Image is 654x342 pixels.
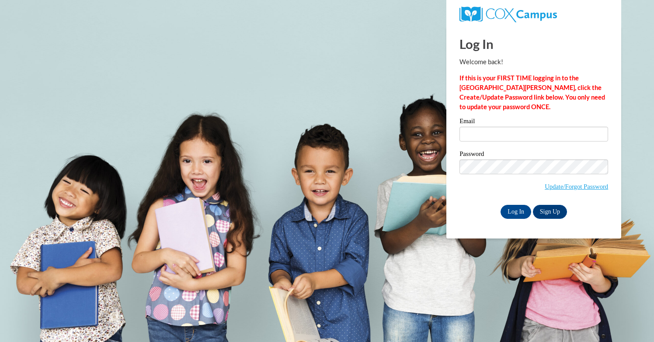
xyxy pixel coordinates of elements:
[459,7,557,22] img: COX Campus
[459,74,605,111] strong: If this is your FIRST TIME logging in to the [GEOGRAPHIC_DATA][PERSON_NAME], click the Create/Upd...
[545,183,608,190] a: Update/Forgot Password
[459,151,608,159] label: Password
[533,205,567,219] a: Sign Up
[501,205,531,219] input: Log In
[459,35,608,53] h1: Log In
[459,10,557,17] a: COX Campus
[459,118,608,127] label: Email
[459,57,608,67] p: Welcome back!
